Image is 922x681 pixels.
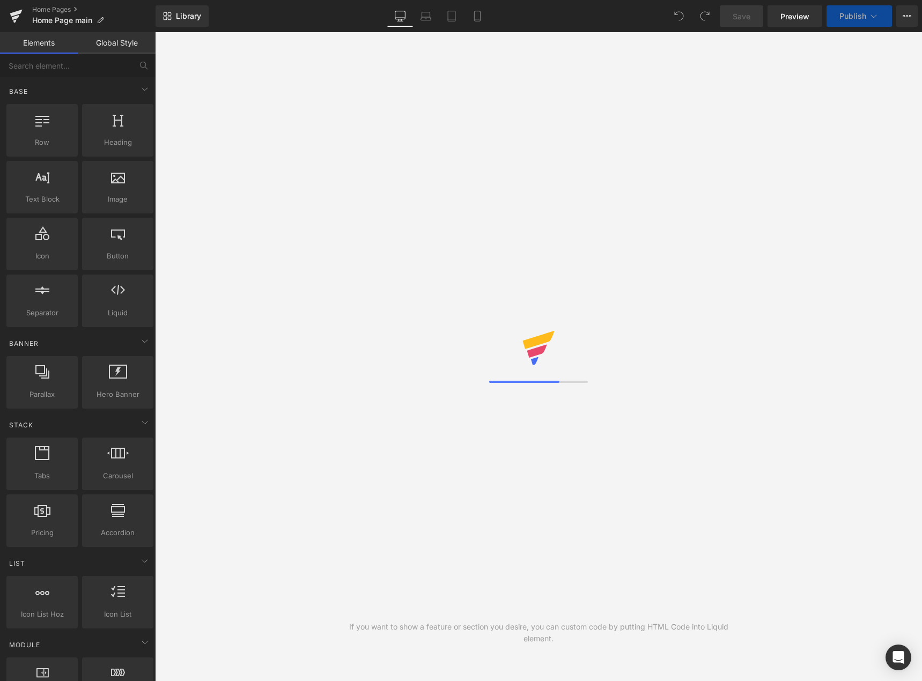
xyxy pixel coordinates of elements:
span: Base [8,86,29,97]
span: Icon [10,250,75,262]
div: If you want to show a feature or section you desire, you can custom code by putting HTML Code int... [347,621,731,645]
span: Home Page main [32,16,92,25]
button: More [896,5,918,27]
span: Text Block [10,194,75,205]
span: Row [10,137,75,148]
span: Library [176,11,201,21]
a: Home Pages [32,5,156,14]
span: Icon List Hoz [10,609,75,620]
span: Banner [8,338,40,349]
span: Icon List [85,609,150,620]
span: Accordion [85,527,150,538]
a: Global Style [78,32,156,54]
div: Open Intercom Messenger [886,645,911,670]
a: Desktop [387,5,413,27]
span: Pricing [10,527,75,538]
span: Save [733,11,750,22]
span: List [8,558,26,568]
span: Preview [780,11,809,22]
span: Publish [839,12,866,20]
span: Liquid [85,307,150,319]
span: Stack [8,420,34,430]
a: Tablet [439,5,464,27]
span: Module [8,640,41,650]
button: Redo [694,5,716,27]
a: Preview [768,5,822,27]
span: Tabs [10,470,75,482]
a: Mobile [464,5,490,27]
span: Parallax [10,389,75,400]
span: Button [85,250,150,262]
a: Laptop [413,5,439,27]
span: Heading [85,137,150,148]
span: Hero Banner [85,389,150,400]
span: Carousel [85,470,150,482]
button: Undo [668,5,690,27]
a: New Library [156,5,209,27]
span: Separator [10,307,75,319]
button: Publish [827,5,892,27]
span: Image [85,194,150,205]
